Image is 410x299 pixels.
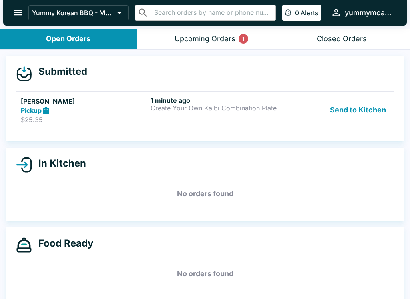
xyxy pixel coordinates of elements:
h4: Submitted [32,66,87,78]
h4: Food Ready [32,237,93,249]
strong: Pickup [21,106,42,114]
h5: No orders found [16,179,394,208]
p: $25.35 [21,116,147,124]
a: [PERSON_NAME]Pickup$25.351 minute agoCreate Your Own Kalbi Combination PlateSend to Kitchen [16,91,394,129]
button: Yummy Korean BBQ - Moanalua [28,5,129,20]
h5: No orders found [16,259,394,288]
p: Alerts [301,9,318,17]
h5: [PERSON_NAME] [21,96,147,106]
div: Open Orders [46,34,90,44]
button: yummymoanalua [328,4,397,21]
p: 0 [295,9,299,17]
p: 1 [242,35,245,43]
p: Create Your Own Kalbi Combination Plate [151,104,277,112]
h4: In Kitchen [32,157,86,169]
button: open drawer [8,2,28,23]
div: yummymoanalua [345,8,394,18]
div: Upcoming Orders [175,34,235,44]
button: Send to Kitchen [327,96,389,124]
div: Closed Orders [317,34,367,44]
p: Yummy Korean BBQ - Moanalua [32,9,114,17]
h6: 1 minute ago [151,96,277,104]
input: Search orders by name or phone number [152,7,272,18]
